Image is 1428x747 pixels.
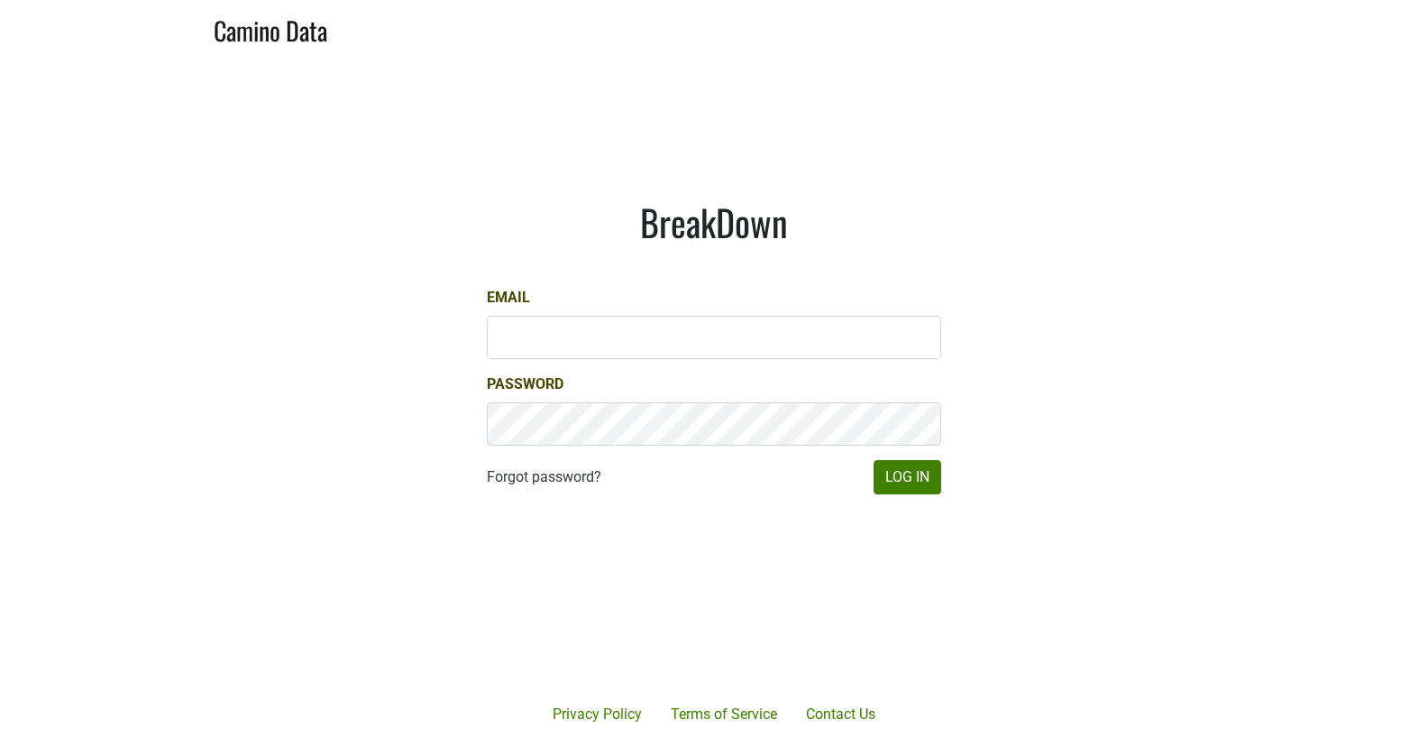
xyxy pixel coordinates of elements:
[487,373,563,395] label: Password
[792,696,890,733] a: Contact Us
[487,200,941,244] h1: BreakDown
[656,696,792,733] a: Terms of Service
[487,466,601,488] a: Forgot password?
[214,7,327,50] a: Camino Data
[487,287,530,309] label: Email
[874,460,941,494] button: Log In
[538,696,656,733] a: Privacy Policy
